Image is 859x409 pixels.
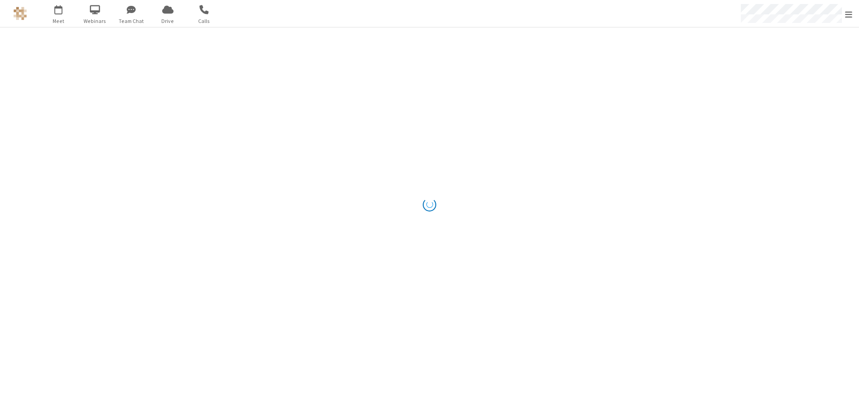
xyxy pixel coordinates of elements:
[42,17,75,25] span: Meet
[13,7,27,20] img: QA Selenium DO NOT DELETE OR CHANGE
[187,17,221,25] span: Calls
[151,17,185,25] span: Drive
[115,17,148,25] span: Team Chat
[78,17,112,25] span: Webinars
